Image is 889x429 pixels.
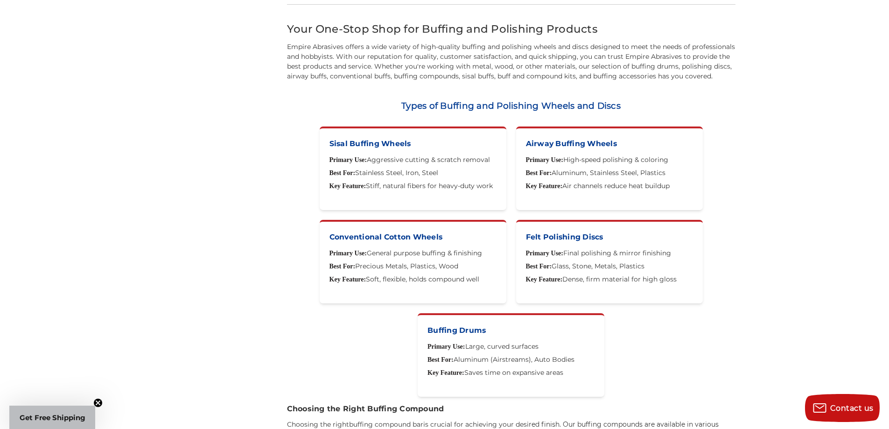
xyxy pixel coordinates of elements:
[526,182,693,190] p: Air channels reduce heat buildup
[329,138,497,150] h3: Sisal Buffing Wheels
[329,263,356,270] strong: Best For:
[526,169,693,177] p: Aluminum, Stainless Steel, Plastics
[9,406,95,429] div: Get Free ShippingClose teaser
[349,420,423,429] a: buffing compound bar
[329,262,497,271] p: Precious Metals, Plastics, Wood
[329,169,497,177] p: Stainless Steel, Iron, Steel
[526,262,693,271] p: Glass, Stone, Metals, Plastics
[526,276,563,283] strong: Key Feature:
[526,156,563,163] strong: Primary Use:
[401,100,621,111] span: Types of Buffing and Polishing Wheels and Discs
[427,369,464,376] strong: Key Feature:
[526,275,693,284] p: Dense, firm material for high gloss
[329,156,497,164] p: Aggressive cutting & scratch removal
[329,232,497,243] h3: Conventional Cotton Wheels
[805,394,880,422] button: Contact us
[427,356,595,364] p: Aluminum (Airstreams), Auto Bodies
[329,249,497,258] p: General purpose buffing & finishing
[526,156,693,164] p: High-speed polishing & coloring
[329,250,367,257] strong: Primary Use:
[329,156,367,163] strong: Primary Use:
[427,356,454,363] strong: Best For:
[526,263,552,270] strong: Best For:
[711,72,713,80] span: .
[526,169,552,176] strong: Best For:
[329,275,497,284] p: Soft, flexible, holds compound well
[427,343,465,350] strong: Primary Use:
[287,42,735,81] p: Empire Abrasives offers a wide variety of high-quality buffing and polishing wheels and discs des...
[20,413,85,422] span: Get Free Shipping
[93,398,103,408] button: Close teaser
[427,325,595,337] h3: Buffing Drums
[287,21,735,37] h2: Your One-Stop Shop for Buffing and Polishing Products
[329,276,366,283] strong: Key Feature:
[427,369,595,377] p: Saves time on expansive areas
[526,249,693,258] p: Final polishing & mirror finishing
[526,232,693,243] h3: Felt Polishing Discs
[329,182,497,190] p: Stiff, natural fibers for heavy-duty work
[329,169,356,176] strong: Best For:
[526,138,693,150] h3: Airway Buffing Wheels
[427,343,595,351] p: Large, curved surfaces
[526,183,563,190] strong: Key Feature:
[526,250,563,257] strong: Primary Use:
[329,183,366,190] strong: Key Feature:
[830,404,874,413] span: Contact us
[287,403,735,415] h3: Choosing the Right Buffing Compound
